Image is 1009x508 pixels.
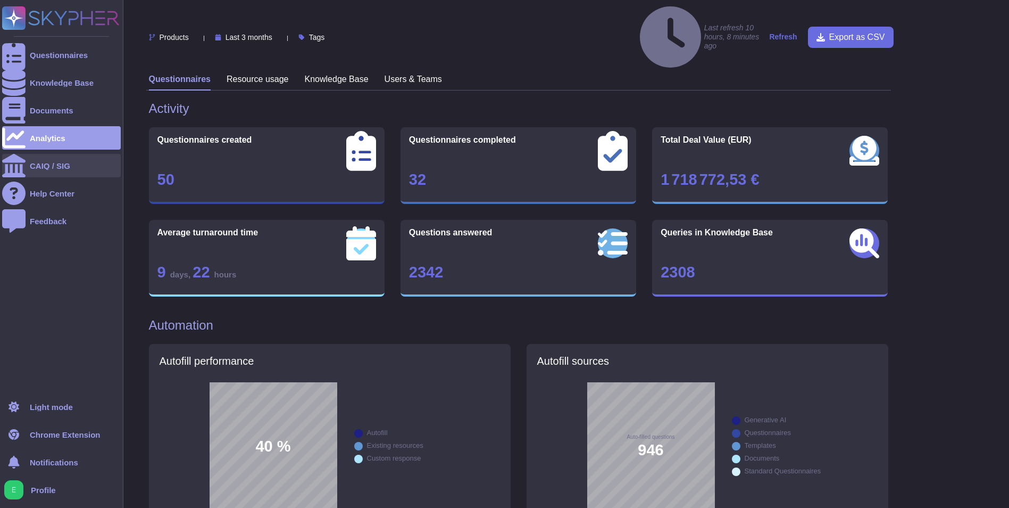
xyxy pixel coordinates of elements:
[30,217,66,225] div: Feedback
[661,265,879,280] div: 2308
[769,32,797,41] strong: Refresh
[227,74,289,84] h3: Resource usage
[157,264,237,281] span: 9 22
[409,136,516,144] span: Questionnaires completed
[157,172,376,187] div: 50
[808,27,894,48] button: Export as CSV
[226,34,272,41] span: Last 3 months
[214,270,237,279] span: hours
[367,442,423,449] div: Existing resources
[367,455,421,462] div: Custom response
[2,126,121,150] a: Analytics
[829,33,885,42] span: Export as CSV
[30,106,73,114] div: Documents
[409,172,628,187] div: 32
[309,34,325,41] span: Tags
[638,443,663,458] span: 946
[30,51,88,59] div: Questionnaires
[31,486,56,494] span: Profile
[157,136,252,144] span: Questionnaires created
[661,228,773,237] span: Queries in Knowledge Base
[409,265,628,280] div: 2342
[640,6,764,68] h4: Last refresh 10 hours, 8 minutes ago
[2,478,31,502] button: user
[4,480,23,499] img: user
[745,416,787,423] div: Generative AI
[745,468,821,474] div: Standard Questionnaires
[745,442,776,449] div: Templates
[2,154,121,177] a: CAIQ / SIG
[30,134,65,142] div: Analytics
[2,209,121,233] a: Feedback
[160,355,500,367] h5: Autofill performance
[745,429,791,436] div: Questionnaires
[745,455,780,462] div: Documents
[385,74,442,84] h3: Users & Teams
[2,43,121,67] a: Questionnaires
[661,136,751,144] span: Total Deal Value (EUR)
[2,423,121,446] a: Chrome Extension
[30,431,101,439] div: Chrome Extension
[255,439,290,454] span: 40 %
[661,172,879,187] div: 1 718 772,53 €
[305,74,369,84] h3: Knowledge Base
[30,403,73,411] div: Light mode
[30,162,70,170] div: CAIQ / SIG
[367,429,388,436] div: Autofill
[627,435,674,440] span: Auto-filled questions
[157,228,258,237] span: Average turnaround time
[149,74,211,84] h3: Questionnaires
[2,182,121,205] a: Help Center
[30,79,94,87] div: Knowledge Base
[30,190,74,198] div: Help Center
[160,34,189,41] span: Products
[2,99,121,122] a: Documents
[30,458,78,466] span: Notifications
[409,228,493,237] span: Questions answered
[149,101,888,117] h1: Activity
[149,318,888,333] h1: Automation
[170,270,193,279] span: days ,
[537,355,878,367] h5: Autofill sources
[2,71,121,94] a: Knowledge Base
